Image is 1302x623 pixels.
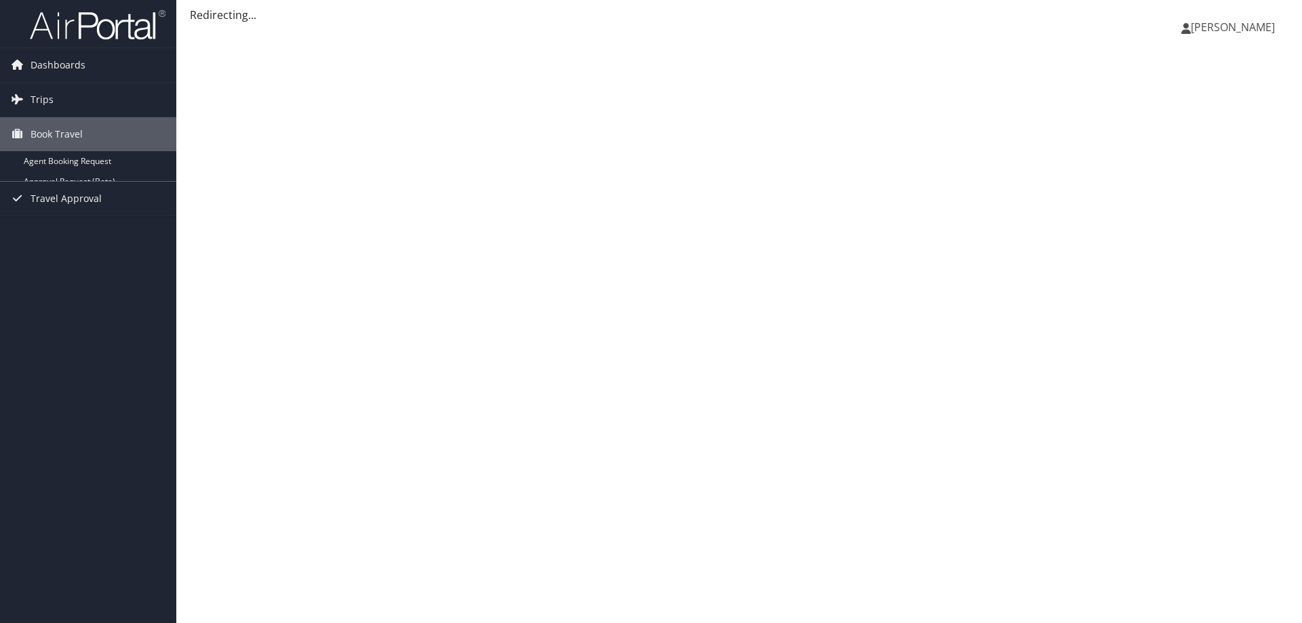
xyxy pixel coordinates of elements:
[31,182,102,216] span: Travel Approval
[1191,20,1275,35] span: [PERSON_NAME]
[31,83,54,117] span: Trips
[31,48,85,82] span: Dashboards
[31,117,83,151] span: Book Travel
[30,9,165,41] img: airportal-logo.png
[190,7,1288,23] div: Redirecting...
[1181,7,1288,47] a: [PERSON_NAME]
